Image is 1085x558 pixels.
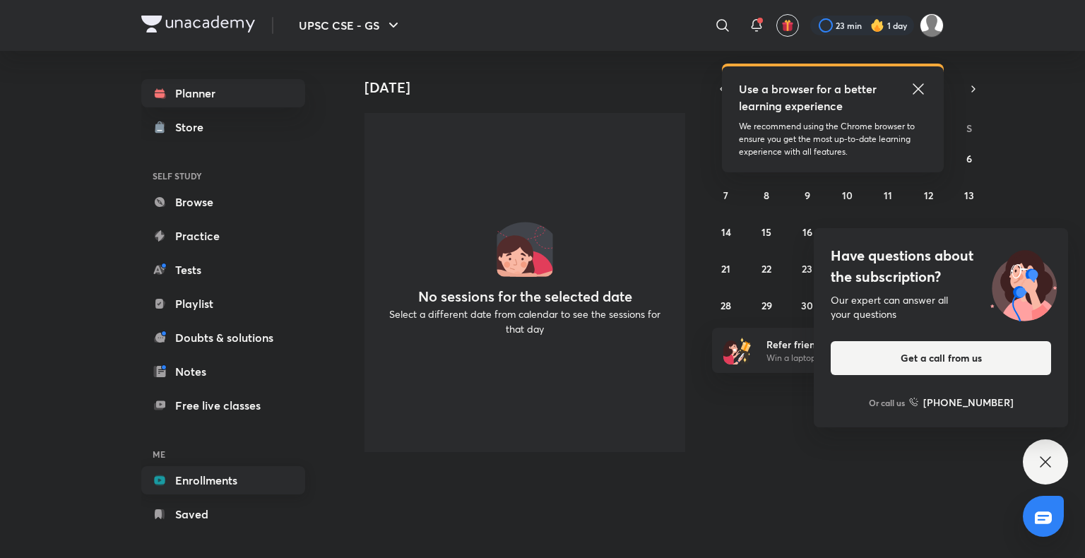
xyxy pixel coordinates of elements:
[843,225,852,239] abbr: September 17, 2025
[739,120,927,158] p: We recommend using the Chrome browser to ensure you get the most up-to-date learning experience w...
[831,245,1051,287] h4: Have questions about the subscription?
[884,189,892,202] abbr: September 11, 2025
[141,113,305,141] a: Store
[870,18,884,32] img: streak
[923,395,1014,410] h6: [PHONE_NUMBER]
[497,220,553,277] img: No events
[141,466,305,494] a: Enrollments
[966,152,972,165] abbr: September 6, 2025
[958,184,980,206] button: September 13, 2025
[761,299,772,312] abbr: September 29, 2025
[721,299,731,312] abbr: September 28, 2025
[842,189,853,202] abbr: September 10, 2025
[141,391,305,420] a: Free live classes
[796,184,819,206] button: September 9, 2025
[920,13,944,37] img: Abhijeet Srivastav
[924,225,934,239] abbr: September 19, 2025
[141,323,305,352] a: Doubts & solutions
[966,121,972,135] abbr: Saturday
[796,220,819,243] button: September 16, 2025
[141,222,305,250] a: Practice
[831,341,1051,375] button: Get a call from us
[781,19,794,32] img: avatar
[766,337,940,352] h6: Refer friends
[739,81,879,114] h5: Use a browser for a better learning experience
[877,220,899,243] button: September 18, 2025
[364,79,696,96] h4: [DATE]
[418,288,632,305] h4: No sessions for the selected date
[715,220,737,243] button: September 14, 2025
[141,79,305,107] a: Planner
[761,225,771,239] abbr: September 15, 2025
[831,293,1051,321] div: Our expert can answer all your questions
[761,262,771,275] abbr: September 22, 2025
[958,220,980,243] button: September 20, 2025
[175,119,212,136] div: Store
[715,257,737,280] button: September 21, 2025
[723,189,728,202] abbr: September 7, 2025
[796,257,819,280] button: September 23, 2025
[776,14,799,37] button: avatar
[802,262,812,275] abbr: September 23, 2025
[877,184,899,206] button: September 11, 2025
[755,184,778,206] button: September 8, 2025
[918,220,940,243] button: September 19, 2025
[755,257,778,280] button: September 22, 2025
[764,189,769,202] abbr: September 8, 2025
[755,294,778,316] button: September 29, 2025
[796,294,819,316] button: September 30, 2025
[290,11,410,40] button: UPSC CSE - GS
[964,225,975,239] abbr: September 20, 2025
[723,336,752,364] img: referral
[381,307,668,336] p: Select a different date from calendar to see the sessions for that day
[141,16,255,32] img: Company Logo
[141,164,305,188] h6: SELF STUDY
[979,245,1068,321] img: ttu_illustration_new.svg
[766,352,940,364] p: Win a laptop, vouchers & more
[964,189,974,202] abbr: September 13, 2025
[141,188,305,216] a: Browse
[909,395,1014,410] a: [PHONE_NUMBER]
[802,225,812,239] abbr: September 16, 2025
[918,184,940,206] button: September 12, 2025
[801,299,813,312] abbr: September 30, 2025
[141,500,305,528] a: Saved
[721,225,731,239] abbr: September 14, 2025
[141,256,305,284] a: Tests
[958,147,980,170] button: September 6, 2025
[836,220,859,243] button: September 17, 2025
[141,357,305,386] a: Notes
[141,290,305,318] a: Playlist
[141,16,255,36] a: Company Logo
[715,294,737,316] button: September 28, 2025
[755,220,778,243] button: September 15, 2025
[721,262,730,275] abbr: September 21, 2025
[836,184,859,206] button: September 10, 2025
[805,189,810,202] abbr: September 9, 2025
[883,225,893,239] abbr: September 18, 2025
[141,442,305,466] h6: ME
[869,396,905,409] p: Or call us
[715,184,737,206] button: September 7, 2025
[924,189,933,202] abbr: September 12, 2025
